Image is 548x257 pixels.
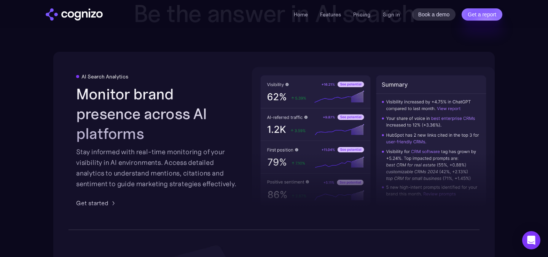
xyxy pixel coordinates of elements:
[294,11,308,18] a: Home
[383,10,400,19] a: Sign in
[522,231,540,249] div: Open Intercom Messenger
[76,84,239,144] h2: Monitor brand presence across AI platforms
[353,11,371,18] a: Pricing
[412,8,456,21] a: Book a demo
[320,11,341,18] a: Features
[46,8,103,21] a: home
[76,198,118,208] a: Get started
[462,8,502,21] a: Get a report
[76,198,108,208] div: Get started
[46,8,103,21] img: cognizo logo
[252,67,495,214] img: AI visibility metrics performance insights
[76,147,239,189] div: Stay informed with real-time monitoring of your visibility in AI environments. Access detailed an...
[81,73,128,80] div: AI Search Analytics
